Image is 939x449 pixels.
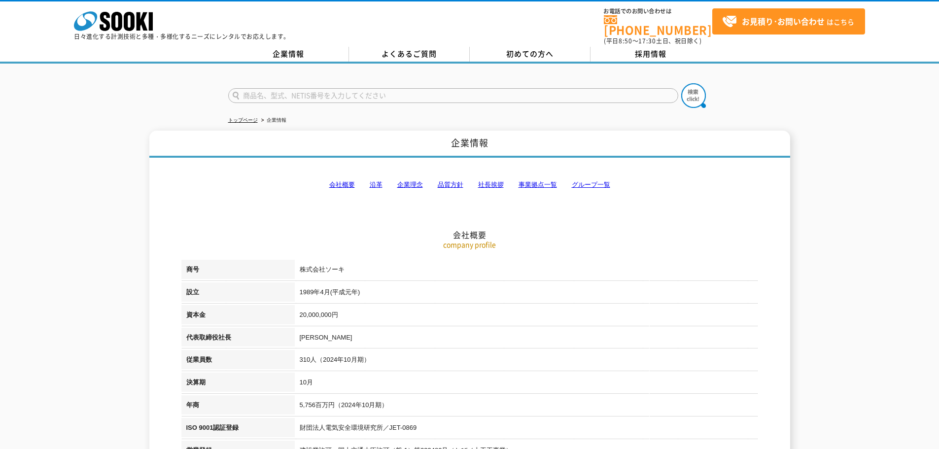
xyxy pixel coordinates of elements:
[329,181,355,188] a: 会社概要
[181,282,295,305] th: 設立
[478,181,504,188] a: 社長挨拶
[181,395,295,418] th: 年商
[397,181,423,188] a: 企業理念
[181,131,758,240] h2: 会社概要
[295,395,758,418] td: 5,756百万円（2024年10月期）
[519,181,557,188] a: 事業拠点一覧
[572,181,610,188] a: グループ一覧
[349,47,470,62] a: よくあるご質問
[438,181,463,188] a: 品質方針
[604,15,712,35] a: [PHONE_NUMBER]
[722,14,854,29] span: はこちら
[295,305,758,328] td: 20,000,000円
[742,15,825,27] strong: お見積り･お問い合わせ
[604,8,712,14] span: お電話でのお問い合わせは
[506,48,554,59] span: 初めての方へ
[638,36,656,45] span: 17:30
[259,115,286,126] li: 企業情報
[295,328,758,350] td: [PERSON_NAME]
[228,88,678,103] input: 商品名、型式、NETIS番号を入力してください
[181,260,295,282] th: 商号
[295,350,758,373] td: 310人（2024年10月期）
[149,131,790,158] h1: 企業情報
[295,282,758,305] td: 1989年4月(平成元年)
[295,260,758,282] td: 株式会社ソーキ
[712,8,865,35] a: お見積り･お問い合わせはこちら
[470,47,591,62] a: 初めての方へ
[295,373,758,395] td: 10月
[681,83,706,108] img: btn_search.png
[619,36,632,45] span: 8:50
[181,328,295,350] th: 代表取締役社長
[604,36,701,45] span: (平日 ～ 土日、祝日除く)
[181,418,295,441] th: ISO 9001認証登録
[228,47,349,62] a: 企業情報
[181,305,295,328] th: 資本金
[370,181,383,188] a: 沿革
[74,34,290,39] p: 日々進化する計測技術と多種・多様化するニーズにレンタルでお応えします。
[295,418,758,441] td: 財団法人電気安全環境研究所／JET-0869
[591,47,711,62] a: 採用情報
[181,350,295,373] th: 従業員数
[181,240,758,250] p: company profile
[181,373,295,395] th: 決算期
[228,117,258,123] a: トップページ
